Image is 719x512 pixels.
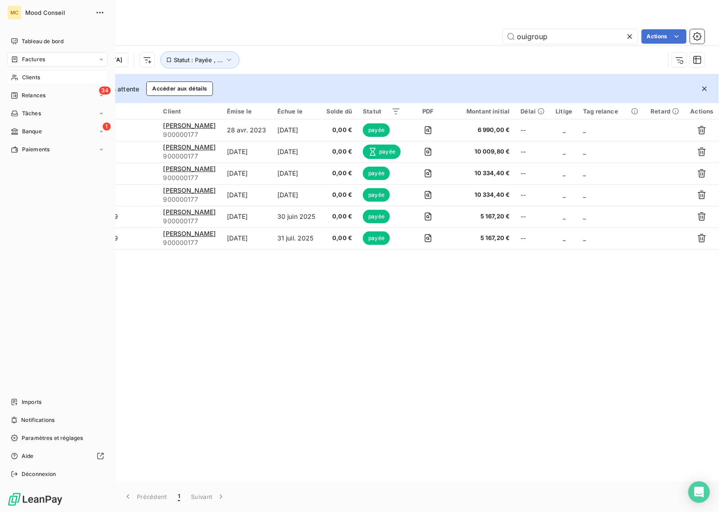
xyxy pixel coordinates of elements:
[326,169,352,178] span: 0,00 €
[583,191,586,199] span: _
[7,106,108,121] a: Tâches
[326,212,352,221] span: 0,00 €
[363,145,401,159] span: payée
[272,227,321,249] td: 31 juil. 2025
[222,206,272,227] td: [DATE]
[22,73,40,82] span: Clients
[516,227,551,249] td: --
[326,147,352,156] span: 0,00 €
[691,108,714,115] div: Actions
[563,148,565,155] span: _
[563,234,565,242] span: _
[22,127,42,136] span: Banque
[178,492,180,501] span: 1
[583,234,586,242] span: _
[222,163,272,184] td: [DATE]
[22,109,41,118] span: Tâches
[163,122,216,129] span: [PERSON_NAME]
[185,487,231,506] button: Suivant
[7,34,108,49] a: Tableau de bord
[456,126,510,135] span: 6 990,00 €
[163,165,216,172] span: [PERSON_NAME]
[556,108,573,115] div: Litige
[651,108,680,115] div: Retard
[272,206,321,227] td: 30 juin 2025
[22,55,45,63] span: Factures
[642,29,687,44] button: Actions
[172,487,185,506] button: 1
[583,126,586,134] span: _
[22,398,41,406] span: Imports
[103,122,111,131] span: 1
[272,163,321,184] td: [DATE]
[7,124,108,139] a: 1Banque
[363,231,390,245] span: payée
[583,169,586,177] span: _
[163,143,216,151] span: [PERSON_NAME]
[22,452,34,460] span: Aide
[7,88,108,103] a: 34Relances
[688,481,710,503] div: Open Intercom Messenger
[163,238,216,247] span: 900000177
[583,213,586,220] span: _
[7,395,108,409] a: Imports
[516,163,551,184] td: --
[456,234,510,243] span: 5 167,20 €
[163,217,216,226] span: 900000177
[22,470,56,478] span: Déconnexion
[22,91,45,100] span: Relances
[583,148,586,155] span: _
[163,108,216,115] div: Client
[163,208,216,216] span: [PERSON_NAME]
[222,184,272,206] td: [DATE]
[25,9,90,16] span: Mood Conseil
[160,51,240,68] button: Statut : Payée , ...
[456,108,510,115] div: Montant initial
[7,70,108,85] a: Clients
[22,37,63,45] span: Tableau de bord
[456,190,510,199] span: 10 334,40 €
[563,169,565,177] span: _
[163,152,216,161] span: 900000177
[7,449,108,463] a: Aide
[222,227,272,249] td: [DATE]
[583,108,640,115] div: Tag relance
[326,190,352,199] span: 0,00 €
[363,108,401,115] div: Statut
[22,434,83,442] span: Paramètres et réglages
[326,126,352,135] span: 0,00 €
[272,141,321,163] td: [DATE]
[21,416,54,424] span: Notifications
[456,147,510,156] span: 10 009,80 €
[7,142,108,157] a: Paiements
[163,130,216,139] span: 900000177
[516,119,551,141] td: --
[272,184,321,206] td: [DATE]
[326,108,352,115] div: Solde dû
[7,52,108,67] a: Factures
[456,212,510,221] span: 5 167,20 €
[222,119,272,141] td: 28 avr. 2023
[456,169,510,178] span: 10 334,40 €
[363,123,390,137] span: payée
[163,195,216,204] span: 900000177
[412,108,445,115] div: PDF
[118,487,172,506] button: Précédent
[563,126,565,134] span: _
[516,184,551,206] td: --
[227,108,267,115] div: Émise le
[326,234,352,243] span: 0,00 €
[146,82,213,96] button: Accéder aux détails
[7,431,108,445] a: Paramètres et réglages
[563,191,565,199] span: _
[521,108,545,115] div: Délai
[222,141,272,163] td: [DATE]
[363,188,390,202] span: payée
[363,210,390,223] span: payée
[503,29,638,44] input: Rechercher
[277,108,316,115] div: Échue le
[163,173,216,182] span: 900000177
[22,145,50,154] span: Paiements
[7,492,63,507] img: Logo LeanPay
[174,56,223,63] span: Statut : Payée , ...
